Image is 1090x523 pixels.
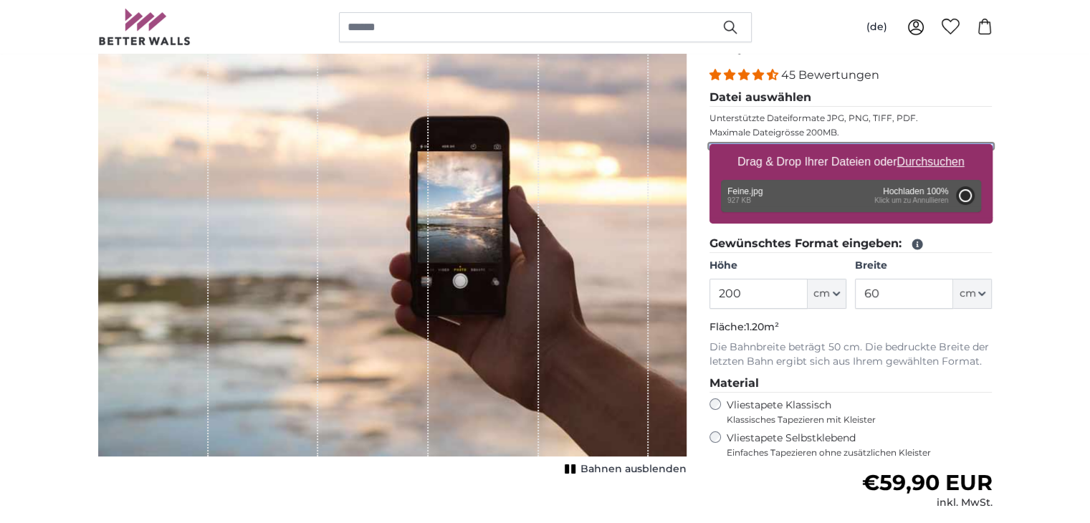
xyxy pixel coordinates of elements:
[727,398,980,426] label: Vliestapete Klassisch
[709,235,993,253] legend: Gewünschtes Format eingeben:
[709,112,993,124] p: Unterstützte Dateiformate JPG, PNG, TIFF, PDF.
[861,469,992,496] span: €59,90 EUR
[709,89,993,107] legend: Datei auswählen
[709,340,993,369] p: Die Bahnbreite beträgt 50 cm. Die bedruckte Breite der letzten Bahn ergibt sich aus Ihrem gewählt...
[727,414,980,426] span: Klassisches Tapezieren mit Kleister
[746,320,779,333] span: 1.20m²
[560,459,687,479] button: Bahnen ausblenden
[98,15,687,479] div: 1 of 1
[727,431,993,459] label: Vliestapete Selbstklebend
[732,148,970,176] label: Drag & Drop Ihrer Dateien oder
[727,447,993,459] span: Einfaches Tapezieren ohne zusätzlichen Kleister
[580,462,687,476] span: Bahnen ausblenden
[709,375,993,393] legend: Material
[855,14,899,40] button: (de)
[98,9,191,45] img: Betterwalls
[813,287,830,301] span: cm
[953,279,992,309] button: cm
[781,68,879,82] span: 45 Bewertungen
[709,127,993,138] p: Maximale Dateigrösse 200MB.
[861,496,992,510] div: inkl. MwSt.
[709,320,993,335] p: Fläche:
[709,68,781,82] span: 4.36 stars
[808,279,846,309] button: cm
[959,287,975,301] span: cm
[855,259,992,273] label: Breite
[897,155,964,168] u: Durchsuchen
[709,259,846,273] label: Höhe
